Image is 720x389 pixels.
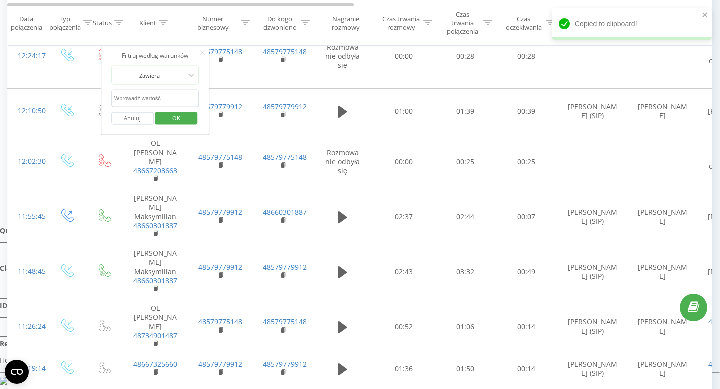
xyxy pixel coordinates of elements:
[495,244,558,299] td: 00:49
[558,88,628,134] td: [PERSON_NAME] (SIP)
[155,112,198,124] button: OK
[495,354,558,383] td: 00:14
[373,134,435,189] td: 00:00
[198,262,242,272] a: 48579779912
[198,359,242,369] a: 48579779912
[133,166,177,175] a: 48667208663
[435,299,495,354] td: 01:06
[133,221,177,230] a: 48660301887
[49,14,81,31] div: Typ połączenia
[495,299,558,354] td: 00:14
[261,14,298,31] div: Do kogo dzwoniono
[373,354,435,383] td: 01:36
[139,19,156,27] div: Klient
[188,14,239,31] div: Numer biznesowy
[435,24,495,88] td: 00:28
[123,299,188,354] td: OL [PERSON_NAME]
[133,331,177,340] a: 48734901487
[263,317,307,326] a: 48579775148
[558,299,628,354] td: [PERSON_NAME] (SIP)
[504,14,543,31] div: Czas oczekiwania
[628,354,698,383] td: [PERSON_NAME]
[198,207,242,217] a: 48579779912
[263,359,307,369] a: 48579779912
[702,11,709,20] button: close
[325,148,360,175] span: Rozmowa nie odbyła się
[111,112,154,124] button: Anuluj
[325,42,360,70] span: Rozmowa nie odbyła się
[628,189,698,244] td: [PERSON_NAME]
[435,189,495,244] td: 02:44
[18,359,38,378] div: 11:19:14
[162,110,190,125] span: OK
[373,244,435,299] td: 02:43
[123,189,188,244] td: [PERSON_NAME] Maksymilian
[198,317,242,326] a: 48579775148
[373,189,435,244] td: 02:37
[18,317,38,336] div: 11:26:24
[628,299,698,354] td: [PERSON_NAME]
[133,359,177,369] a: 48667325660
[263,262,307,272] a: 48579779912
[198,47,242,56] a: 48579775148
[444,10,481,36] div: Czas trwania połączenia
[263,152,307,162] a: 48579775148
[628,88,698,134] td: [PERSON_NAME]
[435,354,495,383] td: 01:50
[381,14,421,31] div: Czas trwania rozmowy
[18,46,38,66] div: 12:24:17
[373,24,435,88] td: 00:00
[558,244,628,299] td: [PERSON_NAME] (SIP)
[263,102,307,111] a: 48579779912
[111,90,199,107] input: Wprowadź wartość
[198,152,242,162] a: 48579775148
[123,134,188,189] td: OL [PERSON_NAME]
[18,262,38,281] div: 11:48:45
[558,189,628,244] td: [PERSON_NAME] (SIP)
[435,244,495,299] td: 03:32
[495,189,558,244] td: 00:07
[93,19,112,27] div: Status
[558,354,628,383] td: [PERSON_NAME] (SIP)
[5,360,29,384] button: Open CMP widget
[373,88,435,134] td: 01:00
[111,51,199,61] div: Filtruj według warunków
[18,207,38,226] div: 11:55:45
[628,244,698,299] td: [PERSON_NAME]
[263,207,307,217] a: 48660301887
[263,47,307,56] a: 48579775148
[435,88,495,134] td: 01:39
[123,244,188,299] td: [PERSON_NAME] Maksymilian
[198,102,242,111] a: 48579779912
[552,8,712,40] div: Copied to clipboard!
[495,24,558,88] td: 00:28
[18,152,38,171] div: 12:02:30
[435,134,495,189] td: 00:25
[8,14,45,31] div: Data połączenia
[495,88,558,134] td: 00:39
[133,276,177,285] a: 48660301887
[495,134,558,189] td: 00:25
[373,299,435,354] td: 00:52
[18,101,38,121] div: 12:10:50
[321,14,370,31] div: Nagranie rozmowy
